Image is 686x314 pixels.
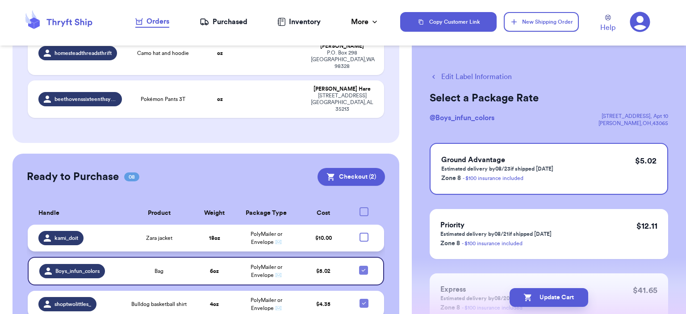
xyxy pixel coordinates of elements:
span: Handle [38,209,59,218]
a: Help [600,15,615,33]
span: Zone 8 [441,175,461,181]
p: Estimated delivery by 08/23 if shipped [DATE] [441,165,553,172]
span: PolyMailer or Envelope ✉️ [251,297,282,311]
span: $ 4.35 [316,301,330,307]
th: Product [125,202,194,225]
th: Cost [297,202,349,225]
p: $ 12.11 [636,220,657,232]
div: More [351,17,379,27]
span: Ground Advantage [441,156,505,163]
a: Purchased [200,17,247,27]
strong: 4 oz [210,301,219,307]
a: - $100 insurance included [463,176,523,181]
span: homesteadthreadsthrift [54,50,112,57]
a: Inventory [277,17,321,27]
span: $ 5.02 [316,268,330,274]
strong: oz [217,50,223,56]
span: Zone 8 [440,240,460,247]
span: kami_doit [54,234,78,242]
button: Update Cart [510,288,588,307]
th: Package Type [235,202,298,225]
button: New Shipping Order [504,12,579,32]
div: P.O. Box 298 [GEOGRAPHIC_DATA] , WA 98328 [311,50,373,70]
strong: 6 oz [210,268,219,274]
button: Checkout (2) [318,168,385,186]
button: Edit Label Information [430,71,512,82]
th: Weight [194,202,235,225]
span: PolyMailer or Envelope ✉️ [251,231,282,245]
div: Orders [135,16,169,27]
p: $ 5.02 [635,155,657,167]
p: Estimated delivery by 08/21 if shipped [DATE] [440,230,552,238]
strong: oz [217,96,223,102]
div: [STREET_ADDRESS] , Apt 10 [598,113,668,120]
strong: 18 oz [209,235,220,241]
span: Pokémon Pants 3T [141,96,185,103]
span: Boys_infun_colors [55,268,100,275]
span: $ 10.00 [315,235,332,241]
span: @ Boys_infun_colors [430,114,494,121]
div: [PERSON_NAME] , OH , 43065 [598,120,668,127]
span: Help [600,22,615,33]
a: - $100 insurance included [462,241,523,246]
h2: Select a Package Rate [430,91,668,105]
span: Camo hat and hoodie [137,50,189,57]
span: Zara jacket [146,234,172,242]
span: shoptwolittles_ [54,301,91,308]
div: [STREET_ADDRESS] [GEOGRAPHIC_DATA] , AL 35213 [311,92,373,113]
span: beethovenssixteenthsymphony [54,96,117,103]
span: Bulldog basketball shirt [131,301,187,308]
span: Bag [155,268,163,275]
div: [PERSON_NAME] Hare [311,86,373,92]
a: Orders [135,16,169,28]
span: PolyMailer or Envelope ✉️ [251,264,282,278]
button: Copy Customer Link [400,12,497,32]
span: Priority [440,222,464,229]
h2: Ready to Purchase [27,170,119,184]
span: 08 [124,172,139,181]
